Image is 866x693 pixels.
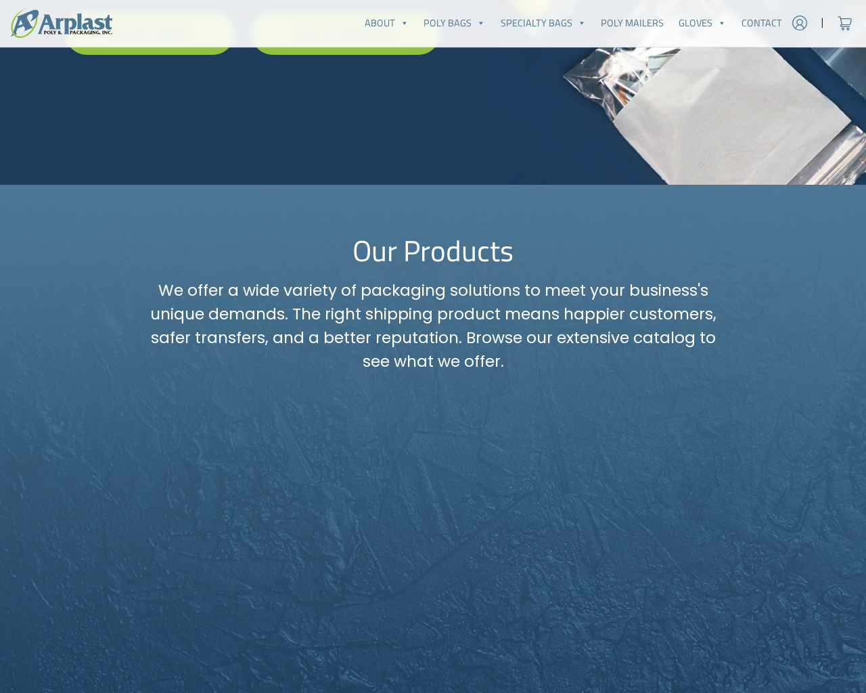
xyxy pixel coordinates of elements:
p: We offer a wide variety of packaging solutions to meet your business's unique demands. The right ... [150,279,716,374]
img: logo [11,9,112,38]
a: About [357,9,416,37]
a: Gloves [671,9,733,37]
a: Specialty Bags [493,9,593,37]
span: | [821,15,824,31]
a: Poly Bags [416,9,493,37]
a: Contact [734,9,790,37]
h2: Our Products [55,233,811,269]
a: Poly Mailers [593,9,671,37]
